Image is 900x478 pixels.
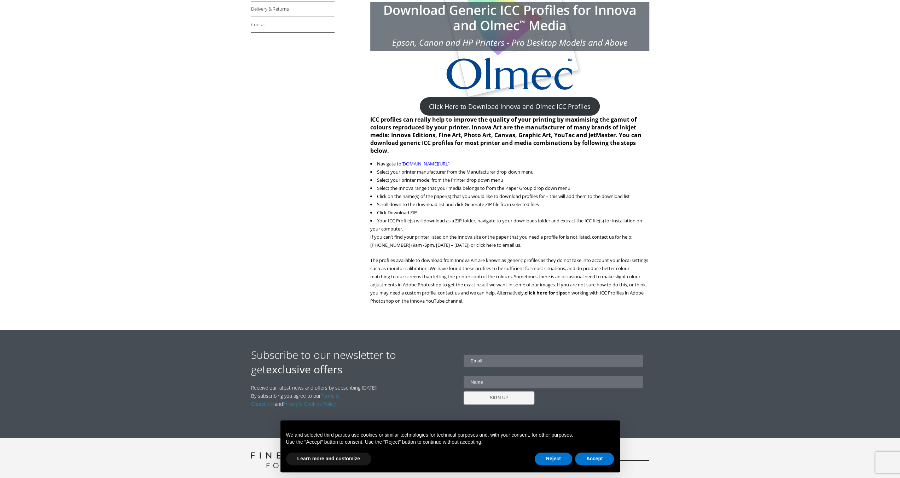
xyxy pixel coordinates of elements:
button: Accept [575,453,614,465]
li: Select your printer model from the Printer drop down menu [370,176,649,184]
li: Navigate to [370,160,649,168]
button: Learn more and customize [286,453,371,465]
li: Select your printer manufacturer from the Manufacturer drop down menu [370,168,649,176]
input: Name [464,376,643,388]
h2: Subscribe to our newsletter to get [251,348,450,377]
p: We and selected third parties use cookies or similar technologies for technical purposes and, wit... [286,432,614,439]
a: Click Here to Download Innova and Olmec ICC Profiles [420,97,600,116]
li: Your ICC Profile(s) will download as a ZIP folder, navigate to your downloads folder and extract ... [370,217,649,233]
a: Terms & Conditions [251,392,339,407]
p: The profiles available to download from Innova Art are known as generic profiles as they do not t... [370,256,649,305]
input: Email [464,355,643,367]
h2: ICC profiles can really help to improve the quality of your printing by maximising the gamut of c... [370,116,649,155]
p: Receive our latest news and offers by subscribing [DATE]! By subscribing you agree to our and [251,384,381,408]
a: Delivery & Returns [251,1,335,17]
li: Select the Innova range that your media belongs to from the Paper Group drop down menu [370,184,649,192]
button: Reject [535,453,572,465]
a: [DOMAIN_NAME][URL] [401,161,449,167]
li: Click Download ZIP [370,209,649,217]
li: Click on the name(s) of the paper(s) that you would like to download profiles for – this will add... [370,192,649,200]
a: Contact [251,17,335,33]
p: If you can’t find your printer listed on the Innova site or the paper that you need a profile for... [370,233,649,249]
a: Privacy & Cookies Policy. [283,401,337,407]
li: Scroll down to the download list and click Generate ZIP file from selected files [370,200,649,209]
input: SIGN UP [464,391,534,404]
strong: exclusive offers [266,362,342,377]
img: logo-grey.svg [251,452,309,468]
a: click here for tips [524,290,564,296]
p: Use the “Accept” button to consent. Use the “Reject” button to continue without accepting. [286,439,614,446]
